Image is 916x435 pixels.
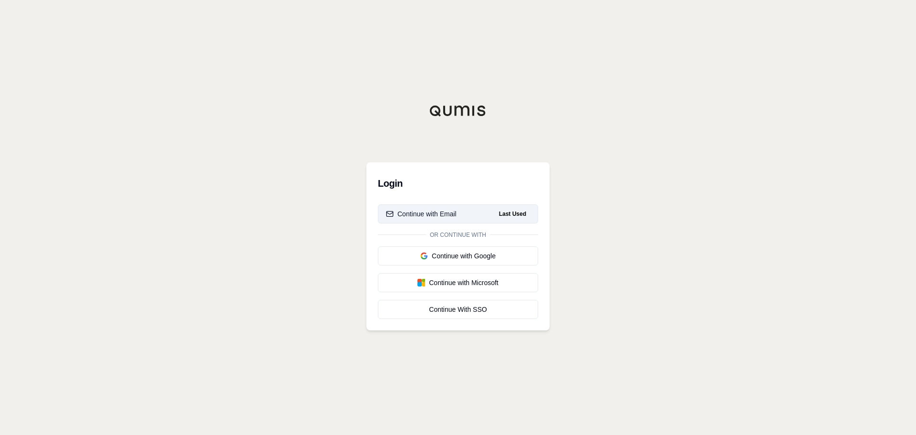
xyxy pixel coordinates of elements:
h3: Login [378,174,538,193]
div: Continue with Microsoft [386,278,530,287]
button: Continue with EmailLast Used [378,204,538,223]
div: Continue with Email [386,209,457,219]
span: Last Used [495,208,530,220]
div: Continue With SSO [386,305,530,314]
button: Continue with Microsoft [378,273,538,292]
img: Qumis [429,105,487,117]
button: Continue with Google [378,246,538,265]
a: Continue With SSO [378,300,538,319]
div: Continue with Google [386,251,530,261]
span: Or continue with [426,231,490,239]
